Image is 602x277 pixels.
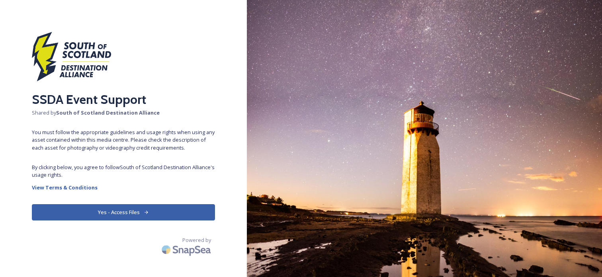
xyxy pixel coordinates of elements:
[56,109,160,116] strong: South of Scotland Destination Alliance
[32,183,215,192] a: View Terms & Conditions
[32,204,215,220] button: Yes - Access Files
[182,236,211,244] span: Powered by
[32,184,98,191] strong: View Terms & Conditions
[32,90,215,109] h2: SSDA Event Support
[32,164,215,179] span: By clicking below, you agree to follow South of Scotland Destination Alliance 's usage rights.
[159,240,215,259] img: SnapSea Logo
[32,32,111,86] img: 2021_SSH_Destination_colour.png
[32,109,215,117] span: Shared by
[32,129,215,152] span: You must follow the appropriate guidelines and usage rights when using any asset contained within...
